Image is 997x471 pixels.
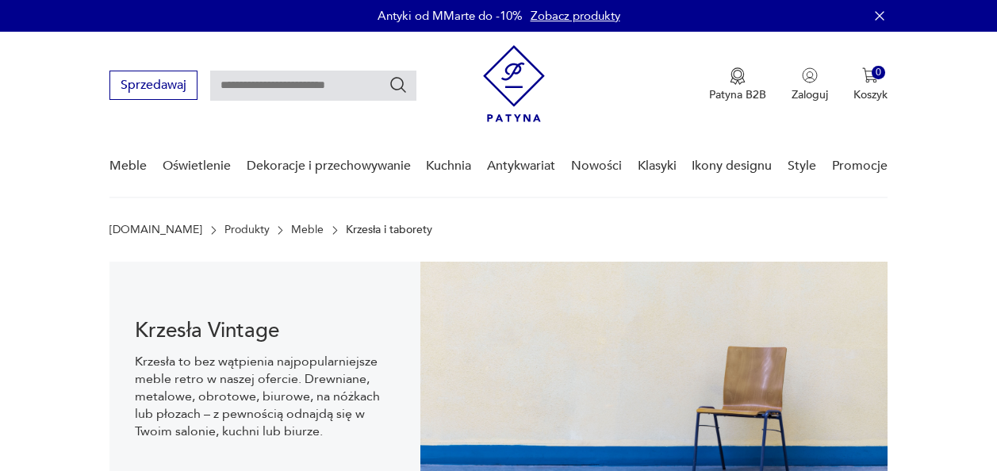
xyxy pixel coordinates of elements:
a: Kuchnia [426,136,471,197]
img: Patyna - sklep z meblami i dekoracjami vintage [483,45,545,122]
img: Ikonka użytkownika [802,67,818,83]
button: Zaloguj [792,67,828,102]
p: Krzesła i taborety [346,224,432,236]
a: Ikony designu [692,136,772,197]
img: Ikona koszyka [862,67,878,83]
a: Meble [291,224,324,236]
a: Antykwariat [487,136,555,197]
a: Sprzedawaj [109,81,197,92]
button: 0Koszyk [853,67,888,102]
p: Zaloguj [792,87,828,102]
a: Dekoracje i przechowywanie [247,136,411,197]
a: [DOMAIN_NAME] [109,224,202,236]
a: Ikona medaluPatyna B2B [709,67,766,102]
a: Promocje [832,136,888,197]
div: 0 [872,66,885,79]
button: Sprzedawaj [109,71,197,100]
a: Nowości [571,136,622,197]
p: Koszyk [853,87,888,102]
h1: Krzesła Vintage [135,321,395,340]
p: Patyna B2B [709,87,766,102]
a: Produkty [224,224,270,236]
p: Antyki od MMarte do -10% [378,8,523,24]
button: Patyna B2B [709,67,766,102]
p: Krzesła to bez wątpienia najpopularniejsze meble retro w naszej ofercie. Drewniane, metalowe, obr... [135,353,395,440]
a: Meble [109,136,147,197]
a: Klasyki [638,136,677,197]
button: Szukaj [389,75,408,94]
a: Oświetlenie [163,136,231,197]
img: Ikona medalu [730,67,746,85]
a: Style [788,136,816,197]
a: Zobacz produkty [531,8,620,24]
